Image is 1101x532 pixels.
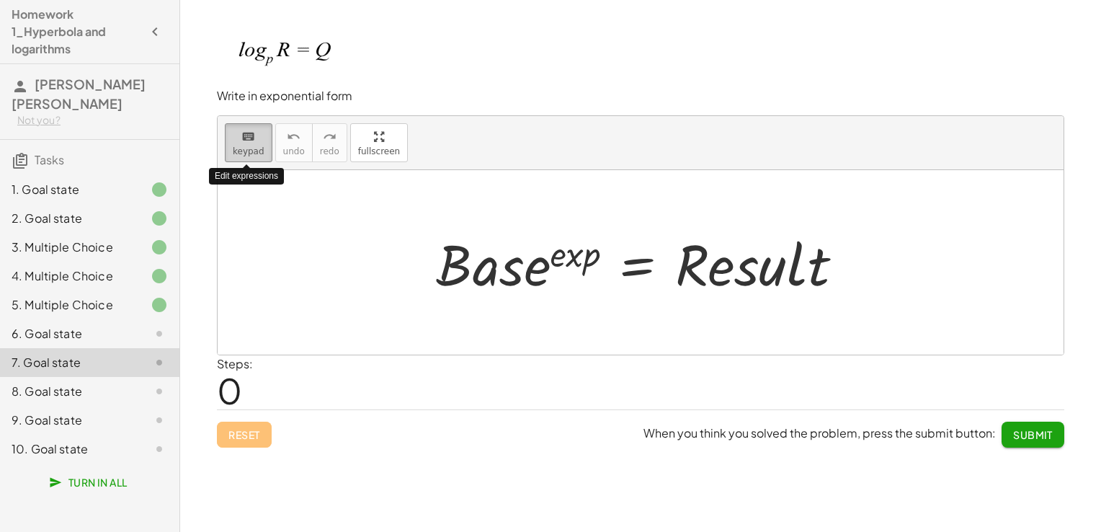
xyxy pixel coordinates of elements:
button: Submit [1002,422,1064,448]
i: undo [287,128,300,146]
i: Task finished. [151,239,168,256]
span: [PERSON_NAME] [PERSON_NAME] [12,76,146,112]
span: undo [283,146,305,156]
i: Task not started. [151,354,168,371]
div: 1. Goal state [12,181,128,198]
button: undoundo [275,123,313,162]
button: keyboardkeypad [225,123,272,162]
button: Turn In All [40,469,139,495]
i: redo [323,128,336,146]
div: 5. Multiple Choice [12,296,128,314]
i: Task finished. [151,267,168,285]
span: 0 [217,368,242,412]
i: keyboard [241,128,255,146]
div: Edit expressions [209,168,284,185]
i: Task finished. [151,210,168,227]
div: 8. Goal state [12,383,128,400]
div: 9. Goal state [12,412,128,429]
div: 6. Goal state [12,325,128,342]
span: fullscreen [358,146,400,156]
span: Tasks [35,152,64,167]
span: Turn In All [52,476,128,489]
span: keypad [233,146,264,156]
div: 4. Multiple Choice [12,267,128,285]
img: 5d19ea1cfd54e4e55adb468109e0c44d5db2994de62bd11029cf770c99cd96d3.png [217,27,350,84]
i: Task finished. [151,296,168,314]
span: Submit [1013,428,1053,441]
button: redoredo [312,123,347,162]
i: Task not started. [151,325,168,342]
h4: Homework 1_Hyperbola and logarithms [12,6,142,58]
button: fullscreen [350,123,408,162]
p: Write in exponential form [217,88,1064,105]
div: 2. Goal state [12,210,128,227]
i: Task not started. [151,440,168,458]
label: Steps: [217,356,253,371]
i: Task finished. [151,181,168,198]
i: Task not started. [151,383,168,400]
div: Not you? [17,113,168,128]
div: 7. Goal state [12,354,128,371]
div: 10. Goal state [12,440,128,458]
span: When you think you solved the problem, press the submit button: [643,425,996,440]
div: 3. Multiple Choice [12,239,128,256]
i: Task not started. [151,412,168,429]
span: redo [320,146,339,156]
